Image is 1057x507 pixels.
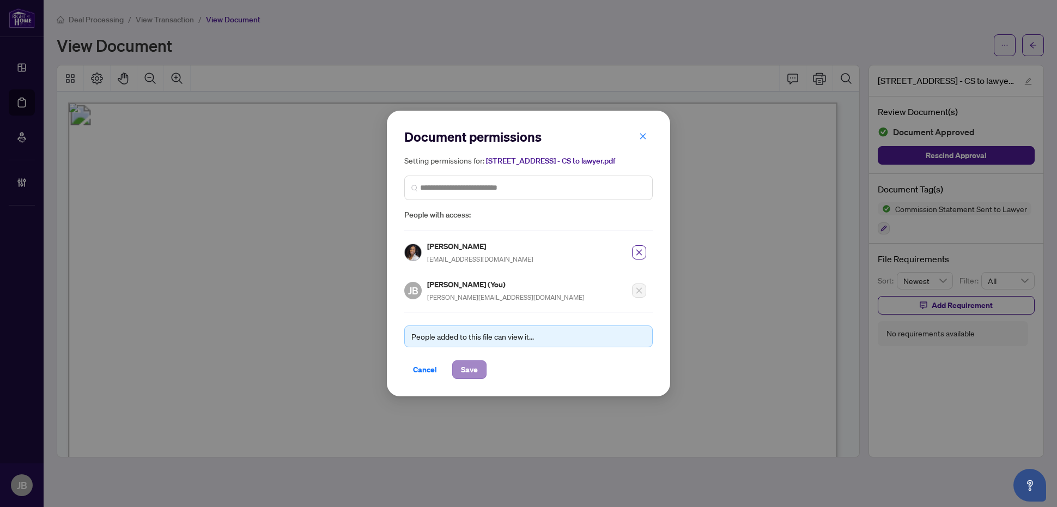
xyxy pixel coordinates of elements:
[427,255,533,263] span: [EMAIL_ADDRESS][DOMAIN_NAME]
[427,293,585,301] span: [PERSON_NAME][EMAIL_ADDRESS][DOMAIN_NAME]
[404,209,653,221] span: People with access:
[486,156,615,166] span: [STREET_ADDRESS] - CS to lawyer.pdf
[408,283,418,298] span: JB
[411,185,418,191] img: search_icon
[639,132,647,140] span: close
[404,128,653,146] h2: Document permissions
[405,244,421,261] img: Profile Icon
[404,154,653,167] h5: Setting permissions for:
[461,361,478,378] span: Save
[413,361,437,378] span: Cancel
[427,240,533,252] h5: [PERSON_NAME]
[404,360,446,379] button: Cancel
[452,360,487,379] button: Save
[427,278,585,291] h5: [PERSON_NAME] (You)
[635,249,643,256] span: close
[1013,469,1046,502] button: Open asap
[411,330,646,342] div: People added to this file can view it...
